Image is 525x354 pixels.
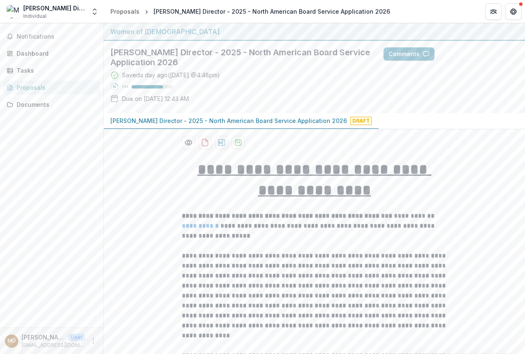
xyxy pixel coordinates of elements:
[23,12,46,20] span: Individual
[7,338,16,344] div: Melissa Director
[198,136,212,149] button: download-proposal
[107,5,143,17] a: Proposals
[17,83,93,92] div: Proposals
[438,47,518,61] button: Answer Suggestions
[505,3,522,20] button: Get Help
[3,30,100,43] button: Notifications
[182,136,195,149] button: Preview 7272dde3-5316-4e71-b85e-d9a985f16e3a-0.pdf
[7,5,20,18] img: Melissa Director
[17,100,93,109] div: Documents
[215,136,228,149] button: download-proposal
[122,71,220,79] div: Saved a day ago ( [DATE] @ 4:48pm )
[110,47,370,67] h2: [PERSON_NAME] Director - 2025 - North American Board Service Application 2026
[22,333,65,342] p: [PERSON_NAME] Director
[3,81,100,94] a: Proposals
[17,66,93,75] div: Tasks
[23,4,85,12] div: [PERSON_NAME] Director
[89,3,100,20] button: Open entity switcher
[110,7,139,16] div: Proposals
[3,47,100,60] a: Dashboard
[17,33,97,40] span: Notifications
[485,3,502,20] button: Partners
[350,117,372,125] span: Draft
[68,334,85,341] p: User
[88,336,98,346] button: More
[3,64,100,77] a: Tasks
[17,49,93,58] div: Dashboard
[110,116,347,125] p: [PERSON_NAME] Director - 2025 - North American Board Service Application 2026
[154,7,390,16] div: [PERSON_NAME] Director - 2025 - North American Board Service Application 2026
[122,94,189,103] p: Due on [DATE] 12:43 AM
[122,84,128,90] p: 75 %
[3,98,100,111] a: Documents
[232,136,245,149] button: download-proposal
[22,342,85,349] p: [EMAIL_ADDRESS][DOMAIN_NAME]
[110,27,518,37] div: Women of [DEMOGRAPHIC_DATA]
[107,5,393,17] nav: breadcrumb
[383,47,435,61] button: Comments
